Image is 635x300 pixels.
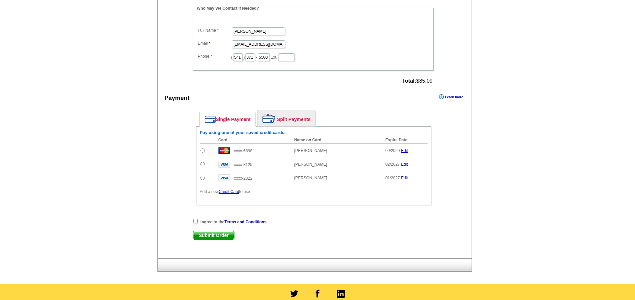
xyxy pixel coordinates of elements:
[200,130,428,135] h6: Pay using one of your saved credit cards.
[198,40,231,46] label: Email
[234,162,252,167] span: xxxx-3125
[193,231,234,239] span: Submit Order
[401,176,408,180] a: Edit
[439,94,463,100] a: Learn more
[294,176,327,180] span: [PERSON_NAME]
[218,147,230,154] img: mast.gif
[205,116,216,123] img: single-payment.png
[200,112,255,126] a: Single Payment
[294,148,327,153] span: [PERSON_NAME]
[257,110,315,126] a: Split Payments
[218,161,230,168] img: visa.gif
[402,78,433,84] span: $85.09
[198,27,231,33] label: Full Name
[196,5,259,11] legend: Who May We Contact If Needed?
[196,52,430,62] dd: ( ) - Ext.
[401,162,408,167] a: Edit
[385,162,400,167] span: 02/2027
[401,148,408,153] a: Edit
[402,78,416,84] strong: Total:
[224,220,266,224] a: Terms and Conditions
[218,174,230,181] img: visa.gif
[502,145,635,300] iframe: LiveChat chat widget
[291,137,382,144] th: Name on Card
[294,162,327,167] span: [PERSON_NAME]
[164,94,189,103] div: Payment
[199,220,267,224] strong: I agree to the .
[262,114,275,123] img: split-payment.png
[385,148,400,153] span: 09/2029
[219,189,239,194] a: Credit Card
[234,176,252,181] span: xxxx-2322
[234,149,252,153] span: xxxx-6898
[215,137,291,144] th: Card
[382,137,428,144] th: Expire Date
[200,189,428,195] p: Add a new to use
[198,53,231,59] label: Phone
[385,176,400,180] span: 01/2027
